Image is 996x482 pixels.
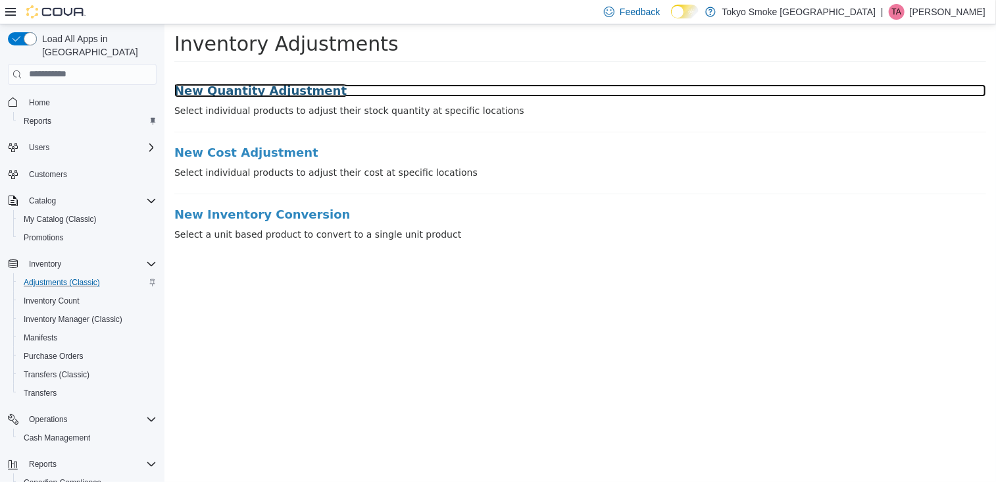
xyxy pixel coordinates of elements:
div: Tina Alaouze [889,4,905,20]
button: Customers [3,165,162,184]
span: Purchase Orders [18,348,157,364]
span: Inventory Manager (Classic) [24,314,122,325]
span: Dark Mode [671,18,672,19]
a: Customers [24,167,72,182]
span: Feedback [620,5,660,18]
button: Inventory Count [13,292,162,310]
span: Operations [24,412,157,427]
p: [PERSON_NAME] [910,4,985,20]
button: Users [3,138,162,157]
a: Inventory Count [18,293,85,309]
span: Promotions [24,232,64,243]
button: Catalog [24,193,61,209]
button: Cash Management [13,429,162,447]
span: Customers [29,169,67,180]
a: Purchase Orders [18,348,89,364]
span: Inventory [29,259,61,269]
button: Home [3,93,162,112]
span: Home [29,97,50,108]
p: | [881,4,884,20]
span: Customers [24,166,157,182]
span: Inventory Count [24,296,80,306]
a: Manifests [18,330,62,346]
img: Cova [26,5,86,18]
a: Cash Management [18,430,95,446]
button: Reports [24,456,62,472]
button: Purchase Orders [13,347,162,365]
button: Transfers [13,384,162,402]
span: Inventory [24,256,157,272]
span: Inventory Count [18,293,157,309]
span: Catalog [29,196,56,206]
a: Transfers [18,385,62,401]
button: Adjustments (Classic) [13,273,162,292]
button: My Catalog (Classic) [13,210,162,228]
a: Transfers (Classic) [18,367,95,383]
span: Transfers (Classic) [18,367,157,383]
button: Promotions [13,228,162,247]
span: Purchase Orders [24,351,84,361]
a: New Inventory Conversion [10,184,822,197]
span: Promotions [18,230,157,246]
a: New Quantity Adjustment [10,60,822,73]
span: TA [892,4,901,20]
span: My Catalog (Classic) [18,211,157,227]
button: Inventory Manager (Classic) [13,310,162,329]
span: Users [24,140,157,155]
button: Operations [24,412,73,427]
a: Adjustments (Classic) [18,275,105,290]
span: Load All Apps in [GEOGRAPHIC_DATA] [37,32,157,59]
button: Operations [3,410,162,429]
a: Promotions [18,230,69,246]
span: Transfers [24,388,57,398]
p: Select individual products to adjust their stock quantity at specific locations [10,80,822,94]
span: Reports [18,113,157,129]
span: Reports [24,116,51,126]
span: Reports [24,456,157,472]
span: Transfers [18,385,157,401]
span: Operations [29,414,68,425]
a: My Catalog (Classic) [18,211,102,227]
button: Reports [13,112,162,130]
button: Transfers (Classic) [13,365,162,384]
span: Cash Management [24,433,90,443]
span: Catalog [24,193,157,209]
span: Adjustments (Classic) [18,275,157,290]
span: Cash Management [18,430,157,446]
span: Reports [29,459,57,469]
input: Dark Mode [671,5,699,18]
span: Manifests [24,333,57,343]
button: Inventory [3,255,162,273]
a: Home [24,95,55,111]
a: Inventory Manager (Classic) [18,311,128,327]
span: My Catalog (Classic) [24,214,97,225]
p: Select individual products to adjust their cost at specific locations [10,142,822,155]
p: Select a unit based product to convert to a single unit product [10,203,822,217]
span: Transfers (Classic) [24,369,89,380]
span: Users [29,142,49,153]
p: Tokyo Smoke [GEOGRAPHIC_DATA] [722,4,876,20]
button: Inventory [24,256,66,272]
span: Manifests [18,330,157,346]
button: Catalog [3,192,162,210]
button: Manifests [13,329,162,347]
button: Reports [3,455,162,473]
span: Inventory Adjustments [10,8,234,31]
span: Home [24,94,157,111]
span: Adjustments (Classic) [24,277,100,288]
span: Inventory Manager (Classic) [18,311,157,327]
button: Users [24,140,55,155]
a: Reports [18,113,57,129]
a: New Cost Adjustment [10,122,822,135]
